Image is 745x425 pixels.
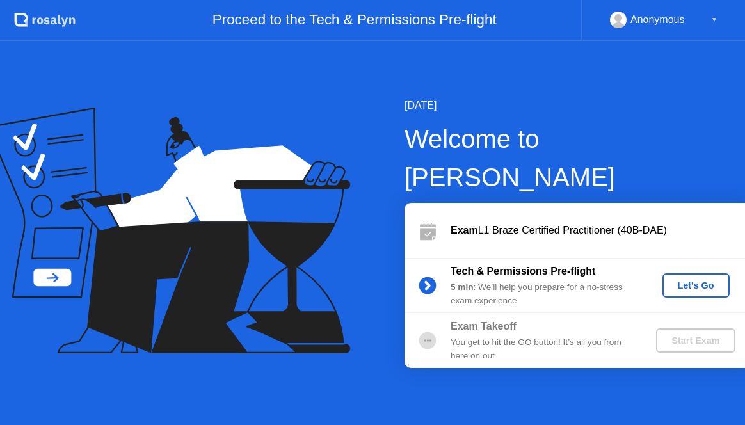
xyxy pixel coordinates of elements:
div: Let's Go [668,280,725,291]
div: Start Exam [661,335,730,346]
b: Tech & Permissions Pre-flight [451,266,595,277]
b: Exam Takeoff [451,321,517,332]
div: You get to hit the GO button! It’s all you from here on out [451,336,635,362]
button: Start Exam [656,328,735,353]
b: Exam [451,225,478,236]
b: 5 min [451,282,474,292]
div: : We’ll help you prepare for a no-stress exam experience [451,281,635,307]
div: ▼ [711,12,717,28]
div: Anonymous [630,12,685,28]
button: Let's Go [662,273,730,298]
